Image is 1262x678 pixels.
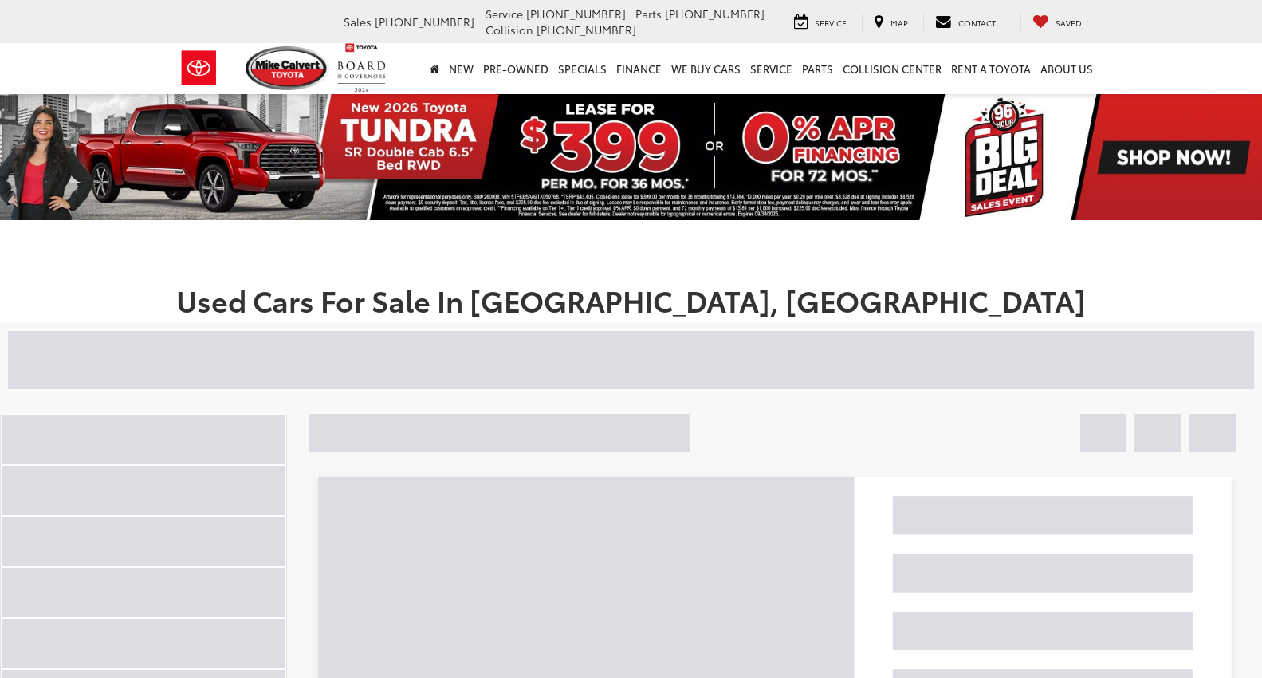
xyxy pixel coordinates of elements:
a: Rent a Toyota [946,43,1036,94]
span: Service [815,17,847,29]
a: Service [745,43,797,94]
span: [PHONE_NUMBER] [526,6,626,22]
a: Specials [553,43,611,94]
a: WE BUY CARS [666,43,745,94]
a: Contact [923,14,1008,31]
span: [PHONE_NUMBER] [665,6,765,22]
span: Parts [635,6,662,22]
span: [PHONE_NUMBER] [537,22,636,37]
span: Sales [344,14,372,30]
a: Finance [611,43,666,94]
span: Saved [1056,17,1082,29]
a: Home [425,43,444,94]
a: My Saved Vehicles [1020,14,1094,31]
span: [PHONE_NUMBER] [375,14,474,30]
a: Parts [797,43,838,94]
a: Collision Center [838,43,946,94]
span: Contact [958,17,996,29]
a: Service [782,14,859,31]
span: Service [486,6,523,22]
a: Map [862,14,920,31]
a: Pre-Owned [478,43,553,94]
img: Toyota [169,42,229,94]
img: Mike Calvert Toyota [246,46,330,90]
span: Map [890,17,908,29]
a: New [444,43,478,94]
span: Collision [486,22,533,37]
a: About Us [1036,43,1098,94]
